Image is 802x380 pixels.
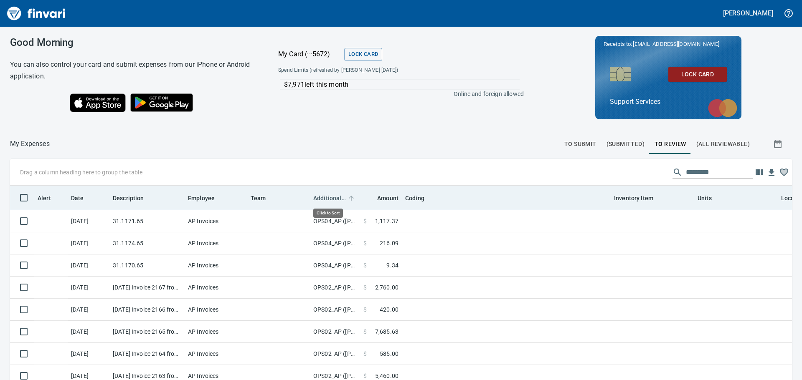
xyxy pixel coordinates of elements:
button: Show transactions within a particular date range [765,134,792,154]
p: Support Services [610,97,727,107]
td: OPS02_AP ([PERSON_NAME], [PERSON_NAME], [PERSON_NAME], [PERSON_NAME]) [310,299,360,321]
span: Description [113,193,155,203]
td: AP Invoices [185,232,247,254]
td: [DATE] [68,254,109,277]
span: 2,760.00 [375,283,398,292]
span: Employee [188,193,215,203]
span: 216.09 [380,239,398,247]
td: AP Invoices [185,343,247,365]
p: Drag a column heading here to group the table [20,168,142,176]
img: Get it on Google Play [126,89,198,116]
span: Amount [366,193,398,203]
span: 5,460.00 [375,372,398,380]
span: Additional Reviewer [313,193,346,203]
span: $ [363,372,367,380]
td: OPS02_AP ([PERSON_NAME], [PERSON_NAME], [PERSON_NAME], [PERSON_NAME]) [310,277,360,299]
td: 31.1171.65 [109,210,185,232]
span: To Review [655,139,686,149]
span: Additional Reviewer [313,193,357,203]
span: 585.00 [380,350,398,358]
button: [PERSON_NAME] [721,7,775,20]
td: OPS02_AP ([PERSON_NAME], [PERSON_NAME], [PERSON_NAME], [PERSON_NAME]) [310,343,360,365]
button: Choose columns to display [753,166,765,179]
td: AP Invoices [185,277,247,299]
span: Units [698,193,723,203]
span: $ [363,350,367,358]
span: Inventory Item [614,193,653,203]
span: Date [71,193,95,203]
td: AP Invoices [185,254,247,277]
td: [DATE] Invoice 2166 from Freedom Flagging LLC (1-39149) [109,299,185,321]
nav: breadcrumb [10,139,50,149]
span: Lock Card [675,69,720,80]
span: $ [363,305,367,314]
span: (All Reviewable) [696,139,750,149]
button: Lock Card [668,67,727,82]
span: Units [698,193,712,203]
span: Coding [405,193,435,203]
p: My Expenses [10,139,50,149]
td: OPS02_AP ([PERSON_NAME], [PERSON_NAME], [PERSON_NAME], [PERSON_NAME]) [310,321,360,343]
td: AP Invoices [185,299,247,321]
td: [DATE] [68,299,109,321]
h5: [PERSON_NAME] [723,9,773,18]
span: Alert [38,193,51,203]
button: Download Table [765,166,778,179]
td: [DATE] [68,321,109,343]
td: OPS04_AP ([PERSON_NAME], [PERSON_NAME], [PERSON_NAME], [PERSON_NAME], [PERSON_NAME]) [310,210,360,232]
td: 31.1170.65 [109,254,185,277]
button: Column choices favorited. Click to reset to default [778,166,790,179]
span: Spend Limits (refreshed by [PERSON_NAME] [DATE]) [278,66,460,75]
span: $ [363,327,367,336]
span: Date [71,193,84,203]
td: [DATE] Invoice 2164 from Freedom Flagging LLC (1-39149) [109,343,185,365]
span: Description [113,193,144,203]
p: $7,971 left this month [284,80,520,90]
span: 420.00 [380,305,398,314]
span: Team [251,193,277,203]
p: My Card (···5672) [278,49,341,59]
span: (Submitted) [607,139,645,149]
span: $ [363,283,367,292]
td: OPS04_AP ([PERSON_NAME], [PERSON_NAME], [PERSON_NAME], [PERSON_NAME], [PERSON_NAME]) [310,254,360,277]
td: 31.1174.65 [109,232,185,254]
td: [DATE] [68,232,109,254]
td: [DATE] Invoice 2167 from Freedom Flagging LLC (1-39149) [109,277,185,299]
td: [DATE] [68,277,109,299]
span: $ [363,217,367,225]
span: Amount [377,193,398,203]
span: Lock Card [348,50,378,59]
button: Lock Card [344,48,382,61]
img: Download on the App Store [70,93,126,112]
span: $ [363,239,367,247]
span: [EMAIL_ADDRESS][DOMAIN_NAME] [632,40,720,48]
p: Receipts to: [604,40,733,48]
span: Inventory Item [614,193,664,203]
span: 7,685.63 [375,327,398,336]
span: Alert [38,193,62,203]
span: $ [363,261,367,269]
span: Coding [405,193,424,203]
h6: You can also control your card and submit expenses from our iPhone or Android application. [10,59,257,82]
span: Employee [188,193,226,203]
span: 9.34 [386,261,398,269]
td: [DATE] Invoice 2165 from Freedom Flagging LLC (1-39149) [109,321,185,343]
td: AP Invoices [185,321,247,343]
td: OPS04_AP ([PERSON_NAME], [PERSON_NAME], [PERSON_NAME], [PERSON_NAME], [PERSON_NAME]) [310,232,360,254]
span: 1,117.37 [375,217,398,225]
p: Online and foreign allowed [272,90,524,98]
span: To Submit [564,139,596,149]
img: Finvari [5,3,68,23]
td: [DATE] [68,210,109,232]
h3: Good Morning [10,37,257,48]
td: AP Invoices [185,210,247,232]
td: [DATE] [68,343,109,365]
span: Team [251,193,266,203]
img: mastercard.svg [704,95,741,121]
